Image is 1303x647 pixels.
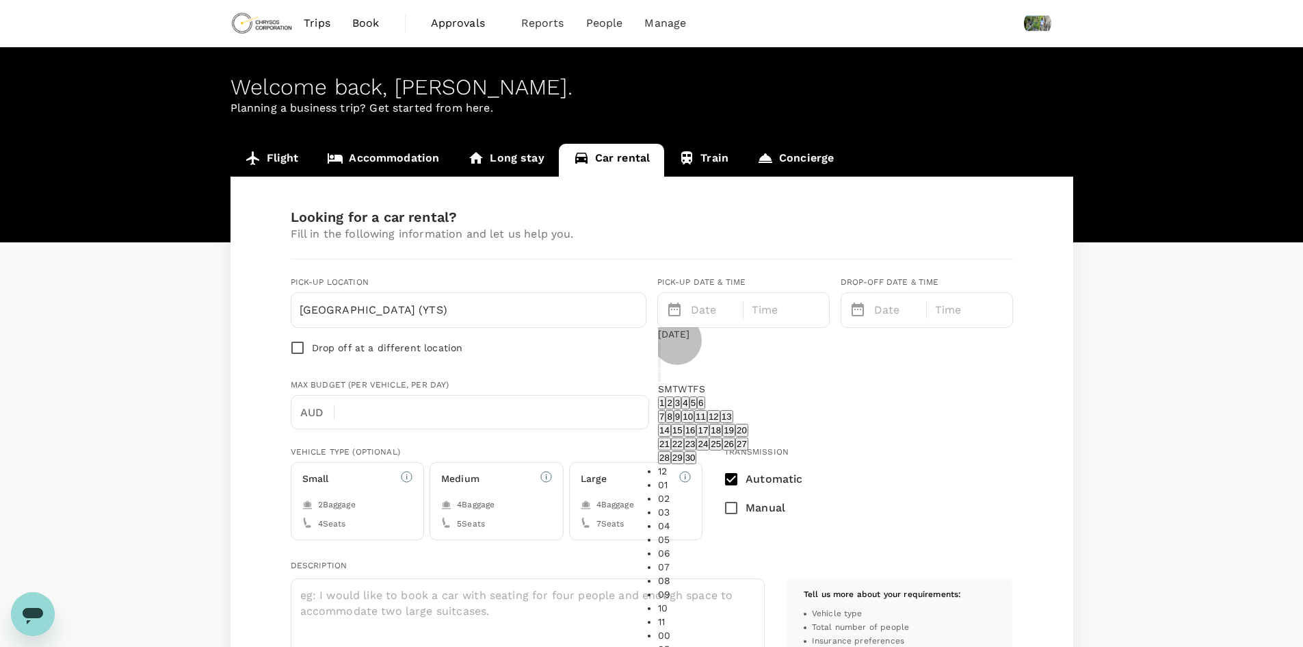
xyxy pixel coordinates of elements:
div: Pick-up location [291,276,469,290]
div: Drop-off date & time [841,276,1013,290]
span: Book [352,15,380,31]
li: 2 hours [658,492,748,505]
button: 6 [697,396,705,409]
button: 27 [735,437,748,451]
p: Automatic [746,471,802,487]
span: Saturday [699,383,705,394]
li: 3 hours [658,505,748,519]
li: 0 minutes [658,629,748,642]
span: Sunday [658,383,664,394]
button: 9 [674,410,681,423]
button: 30 [684,451,697,464]
button: 13 [720,410,733,423]
button: 3 [674,396,681,409]
div: Max Budget (per vehicle, per day) [291,379,649,392]
button: 14 [658,424,671,437]
button: 10 [681,410,694,423]
div: Pick-up date & time [657,276,830,290]
li: 10 hours [658,601,748,615]
button: 29 [671,451,684,464]
p: Fill in the following information and let us help you. [291,226,1013,242]
p: Manual [746,500,785,516]
span: 7 Seats [596,518,624,531]
button: 1 [658,396,666,409]
div: Vehicle type (optional) [291,446,703,459]
h6: Medium [441,472,479,487]
a: Long stay [453,144,558,177]
li: 12 hours [658,464,748,478]
div: Welcome back , [PERSON_NAME] . [231,75,1073,100]
h6: Large [581,472,607,487]
button: 7 [658,410,666,423]
span: 4 Seats [318,518,346,531]
span: Friday [693,383,699,394]
img: Chrysos Corporation [231,8,293,38]
button: 4 [681,396,689,409]
p: Time [935,302,962,318]
button: calendar view is open, switch to year view [658,342,661,355]
button: 26 [722,437,735,451]
span: Tell us more about your requirements: [804,589,962,599]
h3: Looking for a car rental? [291,210,1013,225]
button: 17 [696,424,709,437]
li: 9 hours [658,587,748,601]
span: People [586,15,623,31]
button: 23 [684,437,697,451]
div: Transmission [724,446,813,459]
span: Thursday [687,383,693,394]
a: Accommodation [313,144,453,177]
span: 4 Baggage [596,498,634,512]
p: AUD [300,405,334,421]
button: 11 [694,410,707,423]
button: 18 [709,424,722,437]
h6: Small [302,472,329,487]
p: Date [874,302,919,318]
p: Drop off at a different location [312,341,463,355]
span: Tuesday [672,383,678,394]
button: 28 [658,451,671,464]
button: 20 [735,424,748,437]
ul: Select hours [658,464,748,629]
p: Time [752,302,778,318]
button: 24 [696,437,709,451]
span: 5 Seats [457,518,485,531]
button: 21 [658,437,671,451]
a: Concierge [743,144,848,177]
span: 2 Baggage [318,498,356,512]
span: Monday [664,383,672,394]
li: 8 hours [658,574,748,587]
button: 22 [671,437,684,451]
span: Reports [521,15,564,31]
button: 16 [684,424,697,437]
div: [DATE] [658,327,748,341]
iframe: Button to launch messaging window [11,592,55,636]
span: Wednesday [678,383,687,394]
a: Train [664,144,743,177]
li: 5 hours [658,533,748,546]
button: 5 [689,396,697,409]
li: 11 hours [658,615,748,629]
li: 4 hours [658,519,748,533]
p: Planning a business trip? Get started from here. [231,100,1073,116]
a: Car rental [559,144,665,177]
span: Vehicle type [812,607,863,621]
button: 19 [722,424,735,437]
span: Total number of people [812,621,909,635]
button: 15 [671,424,684,437]
button: Next month [658,369,661,382]
p: Date [691,302,735,318]
button: 12 [707,410,720,423]
span: Trips [304,15,330,31]
li: 7 hours [658,560,748,574]
button: 25 [709,437,722,451]
span: Approvals [431,15,499,31]
button: Previous month [658,355,661,368]
span: Manage [644,15,686,31]
li: 6 hours [658,546,748,560]
a: Flight [231,144,313,177]
img: Darshankumar Patel [1024,10,1051,37]
li: 1 hours [658,478,748,492]
span: 4 Baggage [457,498,495,512]
button: 2 [666,396,673,409]
button: 8 [666,410,673,423]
